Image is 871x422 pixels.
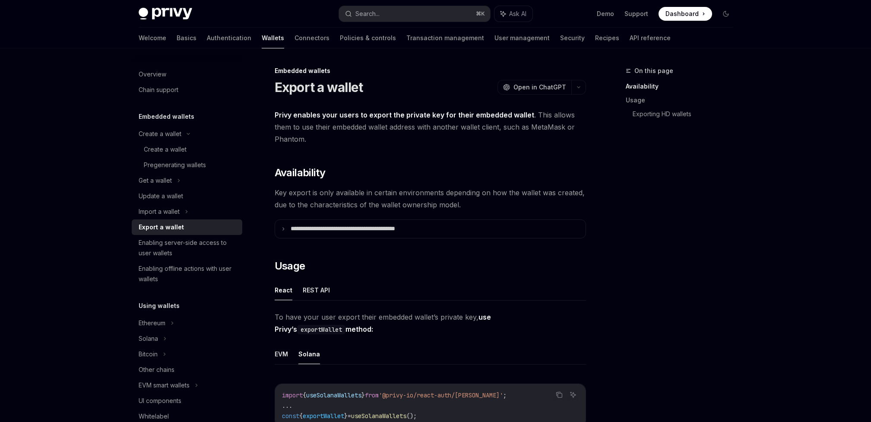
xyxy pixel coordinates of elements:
[630,28,671,48] a: API reference
[303,412,344,420] span: exportWallet
[626,79,740,93] a: Availability
[139,111,194,122] h5: Embedded wallets
[275,109,586,145] span: . This allows them to use their embedded wallet address with another wallet client, such as MetaM...
[139,206,180,217] div: Import a wallet
[139,238,237,258] div: Enabling server-side access to user wallets
[139,301,180,311] h5: Using wallets
[406,412,417,420] span: ();
[626,93,740,107] a: Usage
[275,313,491,333] strong: use Privy’s method:
[406,28,484,48] a: Transaction management
[207,28,251,48] a: Authentication
[139,175,172,186] div: Get a wallet
[379,391,503,399] span: '@privy-io/react-auth/[PERSON_NAME]'
[344,412,348,420] span: }
[139,333,158,344] div: Solana
[567,389,579,400] button: Ask AI
[494,6,532,22] button: Ask AI
[595,28,619,48] a: Recipes
[554,389,565,400] button: Copy the contents from the code block
[365,391,379,399] span: from
[351,412,406,420] span: useSolanaWallets
[275,280,292,300] button: React
[303,391,306,399] span: {
[262,28,284,48] a: Wallets
[139,69,166,79] div: Overview
[355,9,380,19] div: Search...
[497,80,571,95] button: Open in ChatGPT
[275,67,586,75] div: Embedded wallets
[633,107,740,121] a: Exporting HD wallets
[139,380,190,390] div: EVM smart wallets
[624,10,648,18] a: Support
[665,10,699,18] span: Dashboard
[132,219,242,235] a: Export a wallet
[275,259,305,273] span: Usage
[503,391,507,399] span: ;
[340,28,396,48] a: Policies & controls
[139,263,237,284] div: Enabling offline actions with user wallets
[560,28,585,48] a: Security
[139,28,166,48] a: Welcome
[275,79,363,95] h1: Export a wallet
[132,188,242,204] a: Update a wallet
[597,10,614,18] a: Demo
[476,10,485,17] span: ⌘ K
[513,83,566,92] span: Open in ChatGPT
[139,222,184,232] div: Export a wallet
[132,157,242,173] a: Pregenerating wallets
[139,318,165,328] div: Ethereum
[139,396,181,406] div: UI components
[659,7,712,21] a: Dashboard
[139,129,181,139] div: Create a wallet
[339,6,490,22] button: Search...⌘K
[177,28,196,48] a: Basics
[634,66,673,76] span: On this page
[132,67,242,82] a: Overview
[139,349,158,359] div: Bitcoin
[299,412,303,420] span: {
[132,393,242,409] a: UI components
[275,111,534,119] strong: Privy enables your users to export the private key for their embedded wallet
[361,391,365,399] span: }
[306,391,361,399] span: useSolanaWallets
[144,160,206,170] div: Pregenerating wallets
[298,344,320,364] button: Solana
[275,187,586,211] span: Key export is only available in certain environments depending on how the wallet was created, due...
[295,28,329,48] a: Connectors
[275,344,288,364] button: EVM
[139,191,183,201] div: Update a wallet
[275,311,586,335] span: To have your user export their embedded wallet’s private key,
[348,412,351,420] span: =
[282,391,303,399] span: import
[297,325,345,334] code: exportWallet
[139,411,169,422] div: Whitelabel
[275,166,326,180] span: Availability
[509,10,526,18] span: Ask AI
[494,28,550,48] a: User management
[132,261,242,287] a: Enabling offline actions with user wallets
[303,280,330,300] button: REST API
[139,365,174,375] div: Other chains
[144,144,187,155] div: Create a wallet
[139,8,192,20] img: dark logo
[282,412,299,420] span: const
[139,85,178,95] div: Chain support
[132,362,242,378] a: Other chains
[282,402,292,409] span: ...
[719,7,733,21] button: Toggle dark mode
[132,82,242,98] a: Chain support
[132,142,242,157] a: Create a wallet
[132,235,242,261] a: Enabling server-side access to user wallets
